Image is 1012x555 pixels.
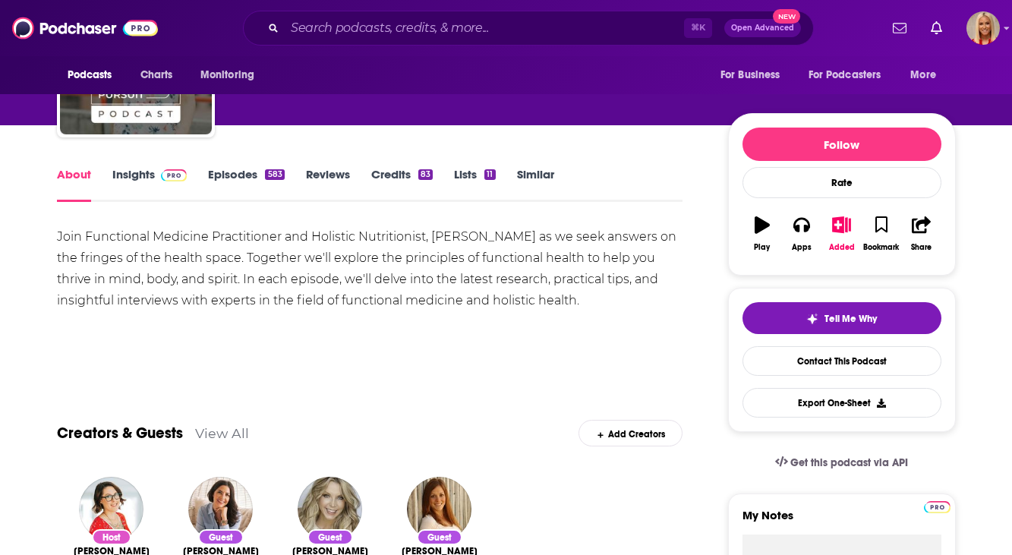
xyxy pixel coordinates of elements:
[782,207,821,261] button: Apps
[306,167,350,202] a: Reviews
[910,65,936,86] span: More
[806,313,818,325] img: tell me why sparkle
[724,19,801,37] button: Open AdvancedNew
[824,313,877,325] span: Tell Me Why
[742,388,941,418] button: Export One-Sheet
[200,65,254,86] span: Monitoring
[57,424,183,443] a: Creators & Guests
[285,16,684,40] input: Search podcasts, credits, & more...
[371,167,433,202] a: Credits83
[57,61,132,90] button: open menu
[92,529,131,545] div: Host
[924,499,951,513] a: Pro website
[763,444,921,481] a: Get this podcast via API
[900,61,955,90] button: open menu
[821,207,861,261] button: Added
[188,477,253,541] img: Dr. Molly Maloof
[742,508,941,535] label: My Notes
[243,11,814,46] div: Search podcasts, credits, & more...
[454,167,495,202] a: Lists11
[517,167,554,202] a: Similar
[924,501,951,513] img: Podchaser Pro
[710,61,799,90] button: open menu
[790,456,908,469] span: Get this podcast via API
[863,243,899,252] div: Bookmark
[684,18,712,38] span: ⌘ K
[809,65,881,86] span: For Podcasters
[720,65,780,86] span: For Business
[731,24,794,32] span: Open Advanced
[418,169,433,180] div: 83
[140,65,173,86] span: Charts
[190,61,274,90] button: open menu
[208,167,284,202] a: Episodes583
[79,477,143,541] img: Leanne Vogel
[579,420,683,446] div: Add Creators
[742,128,941,161] button: Follow
[966,11,1000,45] img: User Profile
[298,477,362,541] img: Dr. Amie Hornaman
[773,9,800,24] span: New
[68,65,112,86] span: Podcasts
[131,61,182,90] a: Charts
[742,302,941,334] button: tell me why sparkleTell Me Why
[161,169,188,181] img: Podchaser Pro
[57,167,91,202] a: About
[966,11,1000,45] button: Show profile menu
[742,207,782,261] button: Play
[198,529,244,545] div: Guest
[12,14,158,43] img: Podchaser - Follow, Share and Rate Podcasts
[754,243,770,252] div: Play
[195,425,249,441] a: View All
[799,61,903,90] button: open menu
[742,346,941,376] a: Contact This Podcast
[484,169,495,180] div: 11
[417,529,462,545] div: Guest
[742,167,941,198] div: Rate
[862,207,901,261] button: Bookmark
[829,243,855,252] div: Added
[792,243,812,252] div: Apps
[265,169,284,180] div: 583
[911,243,932,252] div: Share
[901,207,941,261] button: Share
[407,477,471,541] img: Jenni Hulburt
[966,11,1000,45] span: Logged in as KymberleeBolden
[887,15,913,41] a: Show notifications dropdown
[112,167,188,202] a: InsightsPodchaser Pro
[307,529,353,545] div: Guest
[57,226,683,311] div: Join Functional Medicine Practitioner and Holistic Nutritionist, [PERSON_NAME] as we seek answers...
[925,15,948,41] a: Show notifications dropdown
